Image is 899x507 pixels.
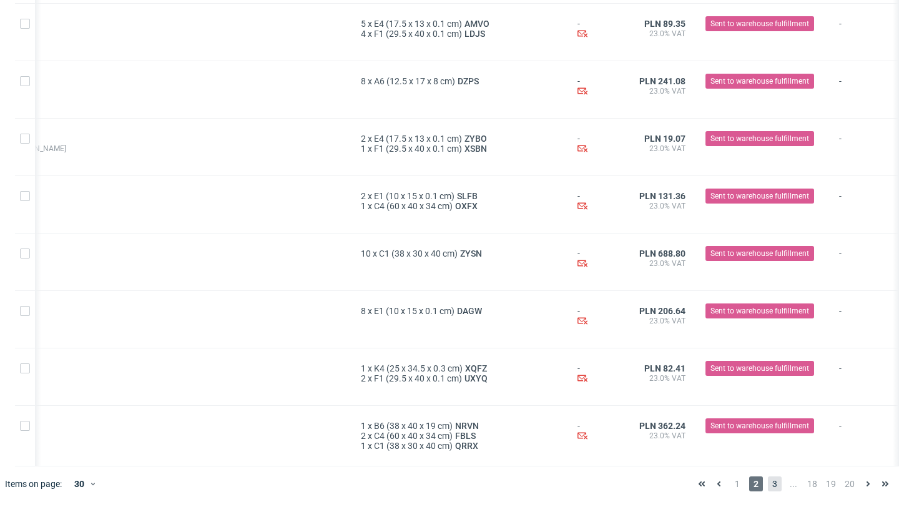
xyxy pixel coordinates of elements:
span: Sent to warehouse fulfillment [710,133,809,144]
div: x [361,76,558,86]
div: 30 [67,475,89,493]
span: 23.0% VAT [632,201,685,211]
div: - [577,421,612,443]
div: - [577,363,612,385]
a: QRRX [453,441,481,451]
span: PLN 131.36 [639,191,685,201]
span: 1 [361,421,366,431]
span: 19 [824,476,838,491]
span: ... [787,476,800,491]
div: - [577,191,612,213]
div: x [361,441,558,451]
a: ZYBO [462,134,489,144]
div: x [361,191,558,201]
span: C4 (60 x 40 x 34 cm) [374,201,453,211]
div: - [577,134,612,155]
div: x [361,134,558,144]
a: DZPS [455,76,481,86]
div: x [361,19,558,29]
span: 23.0% VAT [632,431,685,441]
a: UXYQ [462,373,490,383]
span: 23.0% VAT [632,29,685,39]
span: Sent to warehouse fulfillment [710,305,809,317]
span: PLN 82.41 [644,363,685,373]
span: Sent to warehouse fulfillment [710,420,809,431]
span: B6 (38 x 40 x 19 cm) [374,421,453,431]
span: 23.0% VAT [632,86,685,96]
span: PLN 89.35 [644,19,685,29]
div: x [361,431,558,441]
span: 1 [361,441,366,451]
span: Sent to warehouse fulfillment [710,363,809,374]
span: 1 [361,144,366,154]
span: 1 [361,363,366,373]
div: x [361,249,558,258]
a: NRVN [453,421,481,431]
span: Sent to warehouse fulfillment [710,76,809,87]
div: x [361,363,558,373]
span: 23.0% VAT [632,373,685,383]
a: FBLS [453,431,478,441]
a: XSBN [462,144,489,154]
a: ZYSN [458,249,484,258]
div: - [577,19,612,41]
span: E1 (10 x 15 x 0.1 cm) [374,306,454,316]
div: x [361,144,558,154]
span: 20 [843,476,857,491]
span: 5 [361,19,366,29]
div: x [361,373,558,383]
span: 23.0% VAT [632,144,685,154]
span: A6 (12.5 x 17 x 8 cm) [374,76,455,86]
span: 18 [805,476,819,491]
a: OXFX [453,201,480,211]
span: F1 (29.5 x 40 x 0.1 cm) [374,373,462,383]
span: PLN 19.07 [644,134,685,144]
span: 4 [361,29,366,39]
span: E4 (17.5 x 13 x 0.1 cm) [374,19,462,29]
span: 2 [361,134,366,144]
span: 8 [361,76,366,86]
span: PLN 362.24 [639,421,685,431]
span: 1 [730,476,744,491]
span: C1 (38 x 30 x 40 cm) [379,249,458,258]
span: 2 [749,476,763,491]
a: SLFB [454,191,480,201]
div: x [361,306,558,316]
span: 8 [361,306,366,316]
a: AMVO [462,19,492,29]
div: - [577,249,612,270]
span: 2 [361,431,366,441]
span: E1 (10 x 15 x 0.1 cm) [374,191,454,201]
div: - [577,306,612,328]
a: DAGW [454,306,484,316]
span: K4 (25 x 34.5 x 0.3 cm) [374,363,463,373]
div: - [577,76,612,98]
span: 10 [361,249,371,258]
span: Sent to warehouse fulfillment [710,248,809,259]
span: Sent to warehouse fulfillment [710,190,809,202]
span: PLN 688.80 [639,249,685,258]
span: 23.0% VAT [632,316,685,326]
span: 3 [768,476,782,491]
a: XQFZ [463,363,489,373]
div: x [361,421,558,431]
div: x [361,29,558,39]
span: PLN 206.64 [639,306,685,316]
span: Sent to warehouse fulfillment [710,18,809,29]
a: LDJS [462,29,488,39]
span: PLN 241.08 [639,76,685,86]
span: 1 [361,201,366,211]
